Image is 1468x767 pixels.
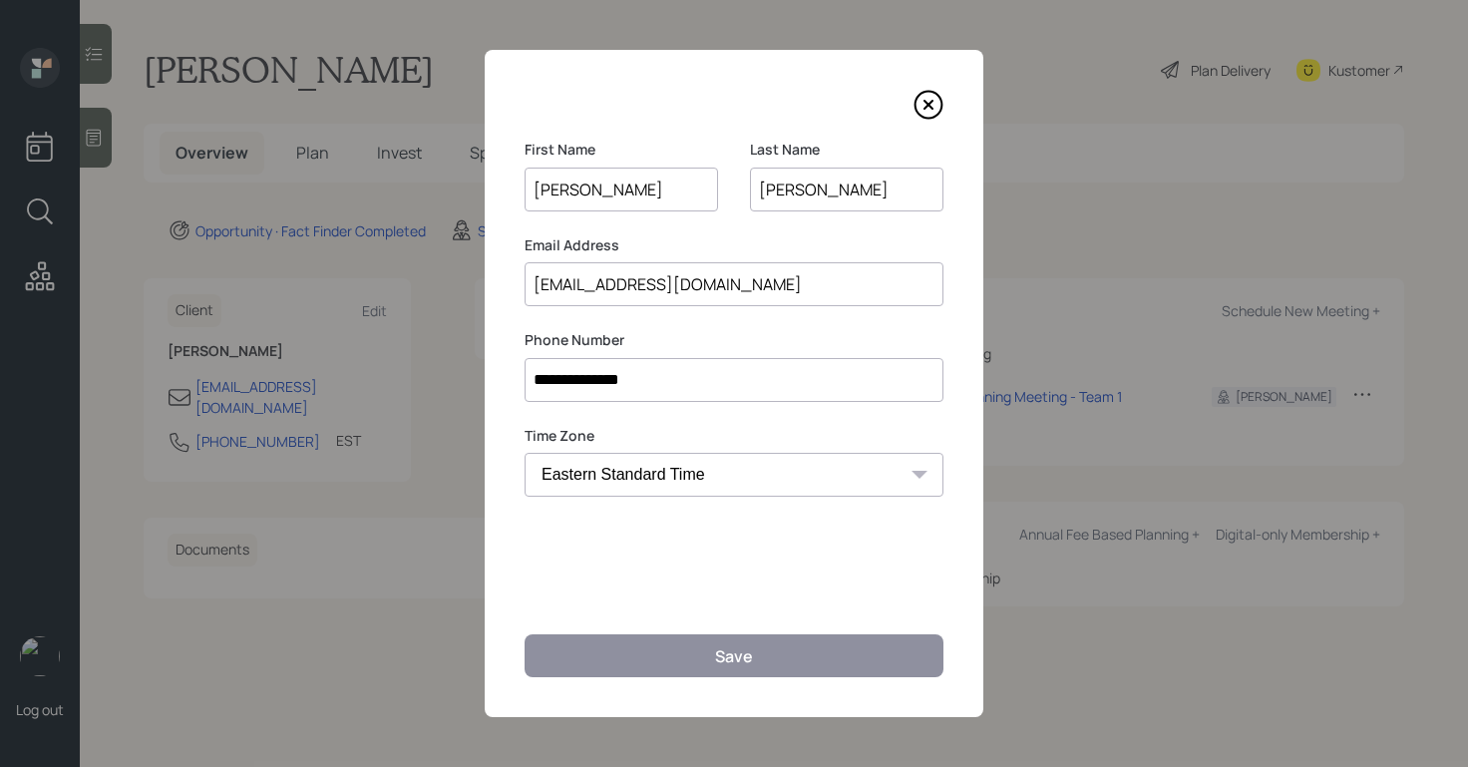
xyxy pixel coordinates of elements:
[525,634,943,677] button: Save
[525,235,943,255] label: Email Address
[525,330,943,350] label: Phone Number
[525,140,718,160] label: First Name
[525,426,943,446] label: Time Zone
[750,140,943,160] label: Last Name
[715,645,753,667] div: Save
